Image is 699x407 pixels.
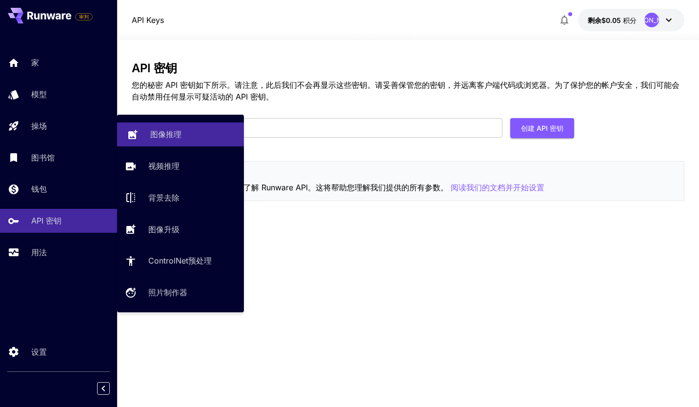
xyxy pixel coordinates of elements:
[132,80,679,102] font: 您的秘密 API 密钥如下所示。请注意，此后我们不会再显示这些密钥。请妥善保管您的密钥，并远离客户端代码或浏览器。为了保护您的帐户安全，我们可能会自动禁用任何显示可疑活动的 API 密钥。
[31,184,47,194] font: 钱包
[150,129,181,139] font: 图像推理
[132,61,177,75] font: API 密钥
[148,287,187,297] font: 照片制作器
[31,216,61,225] font: API 密钥
[104,380,117,397] div: 折叠侧边栏
[117,186,244,210] a: 背景去除
[75,11,93,22] span: 添加您的支付卡以启用完整的平台功能。
[132,14,164,26] p: API Keys
[117,122,244,146] a: 图像推理
[148,224,180,234] font: 图像升级
[588,16,621,24] font: 剩余$0.05
[117,154,244,178] a: 视频推理
[117,249,244,273] a: ControlNet预处理
[148,193,180,203] font: 背景去除
[132,14,164,26] nav: 面包屑
[578,9,684,31] button: 0.05 美元
[31,58,39,67] font: 家
[148,256,212,265] font: ControlNet预处理
[521,124,563,132] font: 创建 API 密钥
[117,217,244,241] a: 图像升级
[117,281,244,305] a: 照片制作器
[79,14,89,20] font: 审判
[97,382,110,395] button: 折叠侧边栏
[451,183,544,192] font: 阅读我们的文档并开始设置
[148,161,180,171] font: 视频推理
[31,89,47,99] font: 模型
[626,16,678,24] font: [PERSON_NAME]
[139,114,173,122] font: API 密钥名称
[31,153,55,163] font: 图书馆
[588,15,637,25] div: 0.05 美元
[623,16,637,24] font: 积分
[31,247,47,257] font: 用法
[158,183,448,192] font: 通过我们简单易懂的指南了解 Runware API。这将帮助您理解我们提供的所有参数。
[31,347,47,357] font: 设置
[31,121,47,131] font: 操场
